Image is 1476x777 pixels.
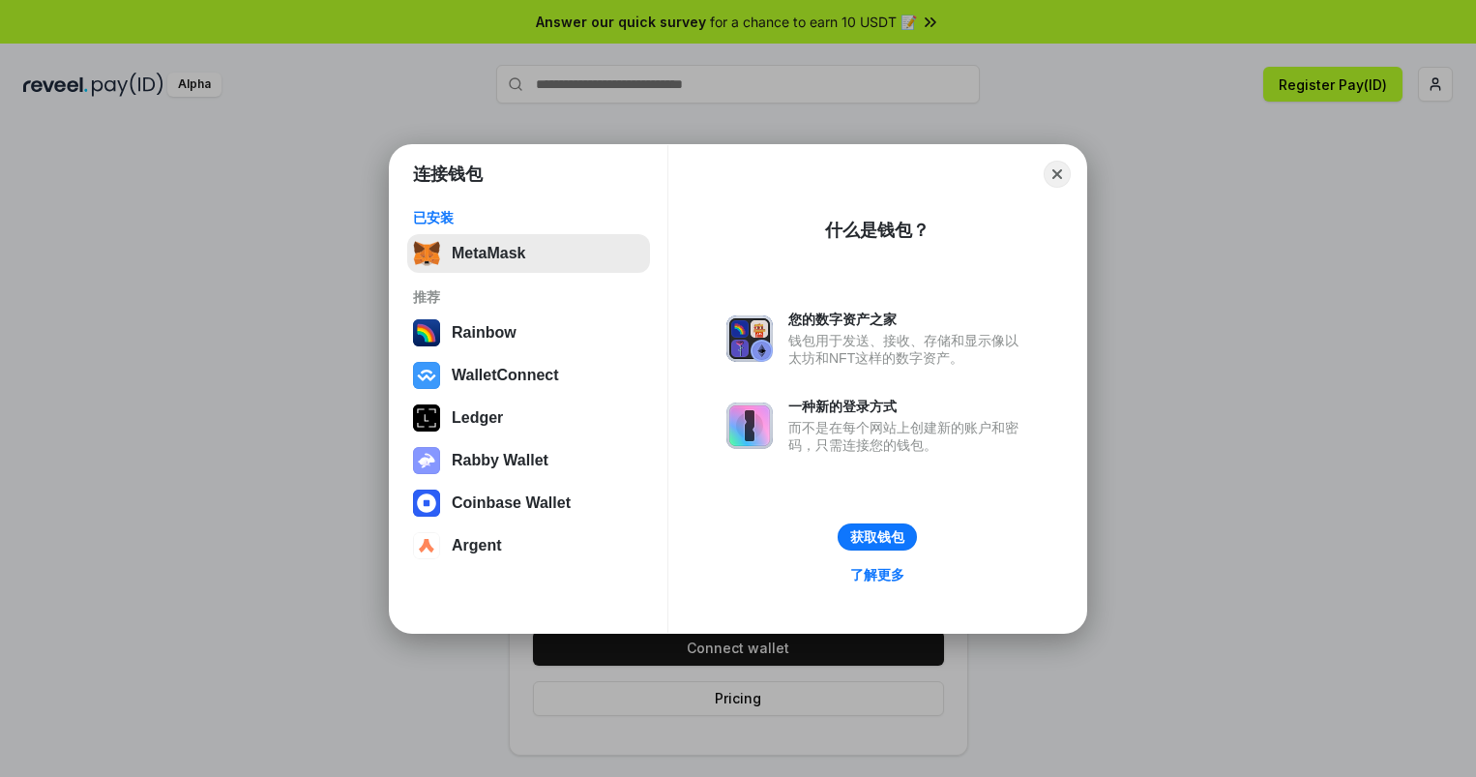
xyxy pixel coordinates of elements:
img: svg+xml,%3Csvg%20xmlns%3D%22http%3A%2F%2Fwww.w3.org%2F2000%2Fsvg%22%20fill%3D%22none%22%20viewBox... [726,315,773,362]
img: svg+xml,%3Csvg%20width%3D%2228%22%20height%3D%2228%22%20viewBox%3D%220%200%2028%2028%22%20fill%3D... [413,362,440,389]
img: svg+xml,%3Csvg%20width%3D%2228%22%20height%3D%2228%22%20viewBox%3D%220%200%2028%2028%22%20fill%3D... [413,490,440,517]
button: Rabby Wallet [407,441,650,480]
button: MetaMask [407,234,650,273]
div: 一种新的登录方式 [788,398,1028,415]
div: 已安装 [413,209,644,226]
button: Coinbase Wallet [407,484,650,523]
img: svg+xml,%3Csvg%20fill%3D%22none%22%20height%3D%2233%22%20viewBox%3D%220%200%2035%2033%22%20width%... [413,240,440,267]
div: Coinbase Wallet [452,494,571,512]
img: svg+xml,%3Csvg%20xmlns%3D%22http%3A%2F%2Fwww.w3.org%2F2000%2Fsvg%22%20fill%3D%22none%22%20viewBox... [726,403,773,449]
div: Argent [452,537,502,554]
div: 而不是在每个网站上创建新的账户和密码，只需连接您的钱包。 [788,419,1028,454]
img: svg+xml,%3Csvg%20width%3D%2228%22%20height%3D%2228%22%20viewBox%3D%220%200%2028%2028%22%20fill%3D... [413,532,440,559]
h1: 连接钱包 [413,163,483,186]
img: svg+xml,%3Csvg%20width%3D%22120%22%20height%3D%22120%22%20viewBox%3D%220%200%20120%20120%22%20fil... [413,319,440,346]
div: 您的数字资产之家 [788,311,1028,328]
img: svg+xml,%3Csvg%20xmlns%3D%22http%3A%2F%2Fwww.w3.org%2F2000%2Fsvg%22%20fill%3D%22none%22%20viewBox... [413,447,440,474]
div: 获取钱包 [850,528,904,546]
div: Rabby Wallet [452,452,548,469]
div: WalletConnect [452,367,559,384]
button: Ledger [407,399,650,437]
div: MetaMask [452,245,525,262]
div: Ledger [452,409,503,427]
div: Rainbow [452,324,517,342]
div: 推荐 [413,288,644,306]
button: Rainbow [407,314,650,352]
div: 钱包用于发送、接收、存储和显示像以太坊和NFT这样的数字资产。 [788,332,1028,367]
a: 了解更多 [839,562,916,587]
button: WalletConnect [407,356,650,395]
button: 获取钱包 [838,523,917,551]
div: 了解更多 [850,566,904,583]
button: Argent [407,526,650,565]
img: svg+xml,%3Csvg%20xmlns%3D%22http%3A%2F%2Fwww.w3.org%2F2000%2Fsvg%22%20width%3D%2228%22%20height%3... [413,404,440,432]
div: 什么是钱包？ [825,219,930,242]
button: Close [1044,161,1071,188]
